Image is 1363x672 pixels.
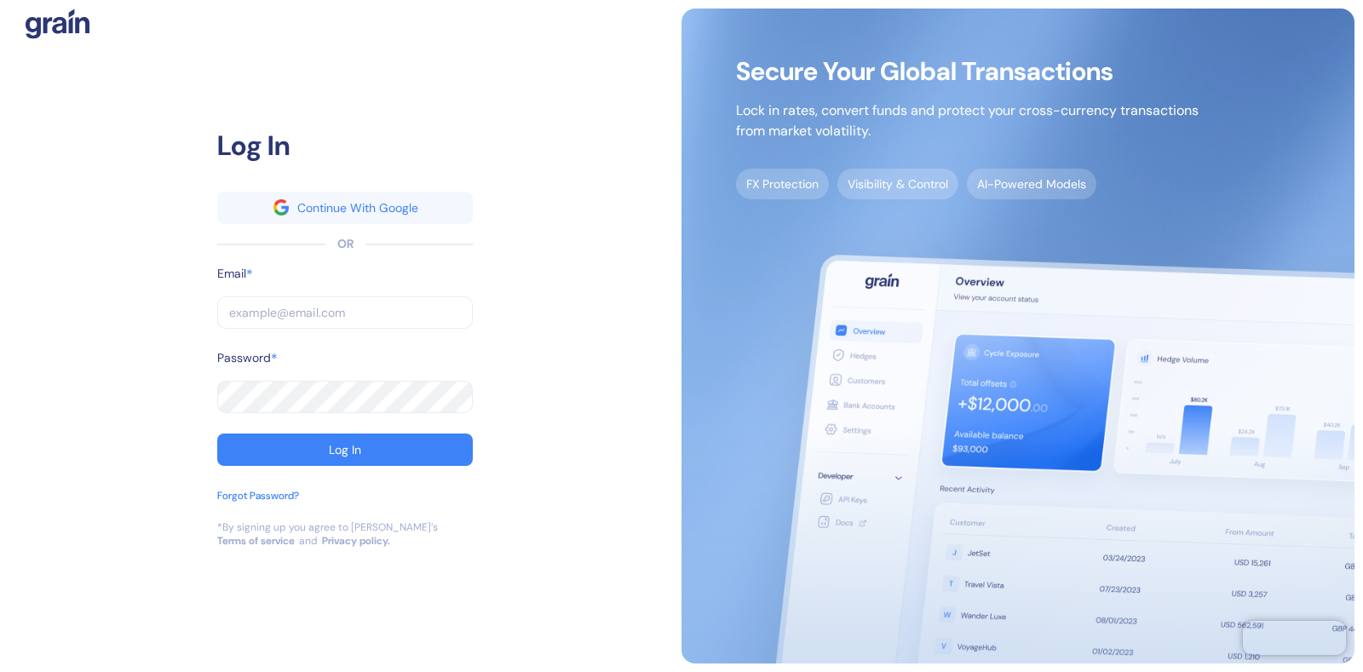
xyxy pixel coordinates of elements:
[217,192,473,224] button: googleContinue With Google
[217,349,271,367] label: Password
[1243,621,1346,655] iframe: Chatra live chat
[217,488,299,520] button: Forgot Password?
[217,534,295,548] a: Terms of service
[217,265,246,283] label: Email
[681,9,1354,663] img: signup-main-image
[273,199,289,215] img: google
[337,235,354,253] div: OR
[217,520,438,534] div: *By signing up you agree to [PERSON_NAME]’s
[217,488,299,503] div: Forgot Password?
[217,296,473,329] input: example@email.com
[736,101,1199,141] p: Lock in rates, convert funds and protect your cross-currency transactions from market volatility.
[322,534,390,548] a: Privacy policy.
[329,444,361,456] div: Log In
[736,169,829,199] span: FX Protection
[217,434,473,466] button: Log In
[299,534,318,548] div: and
[297,202,418,214] div: Continue With Google
[837,169,958,199] span: Visibility & Control
[736,63,1199,80] span: Secure Your Global Transactions
[26,9,89,39] img: logo
[967,169,1096,199] span: AI-Powered Models
[217,125,473,166] div: Log In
